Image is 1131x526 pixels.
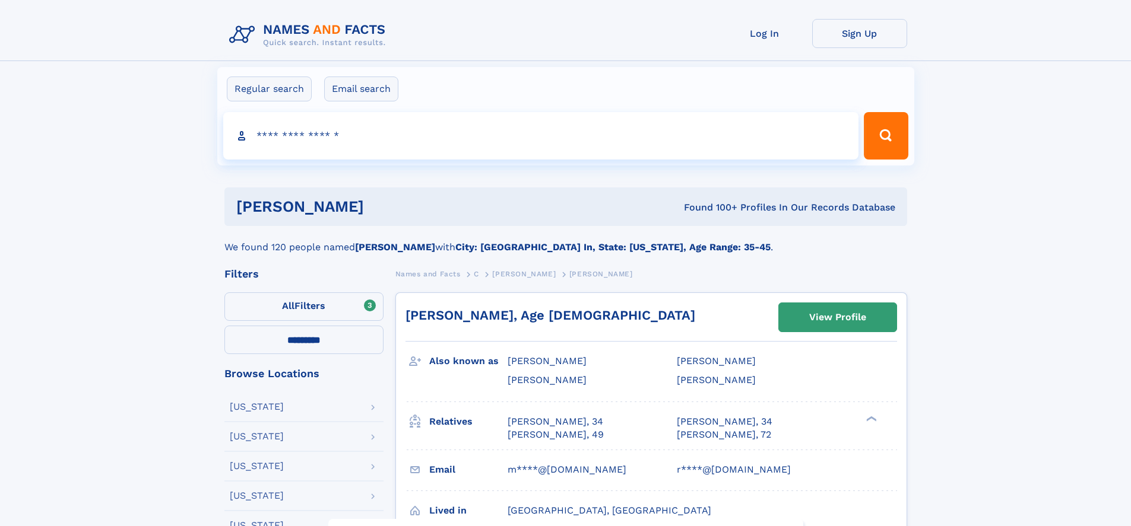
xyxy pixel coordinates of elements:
[282,300,294,311] span: All
[474,270,479,278] span: C
[224,19,395,51] img: Logo Names and Facts
[429,501,508,521] h3: Lived in
[677,415,772,428] a: [PERSON_NAME], 34
[492,266,556,281] a: [PERSON_NAME]
[395,266,461,281] a: Names and Facts
[429,351,508,371] h3: Also known as
[569,270,633,278] span: [PERSON_NAME]
[524,201,895,214] div: Found 100+ Profiles In Our Records Database
[864,112,908,160] button: Search Button
[455,241,771,253] b: City: [GEOGRAPHIC_DATA] In, State: [US_STATE], Age Range: 35-45
[492,270,556,278] span: [PERSON_NAME]
[779,303,896,331] a: View Profile
[717,19,812,48] a: Log In
[230,461,284,471] div: [US_STATE]
[224,269,384,279] div: Filters
[230,491,284,501] div: [US_STATE]
[224,292,384,321] label: Filters
[236,199,524,214] h1: [PERSON_NAME]
[677,355,756,366] span: [PERSON_NAME]
[863,415,877,422] div: ❯
[224,226,907,254] div: We found 120 people named with .
[508,415,603,428] a: [PERSON_NAME], 34
[508,505,711,516] span: [GEOGRAPHIC_DATA], [GEOGRAPHIC_DATA]
[355,241,435,253] b: [PERSON_NAME]
[429,460,508,480] h3: Email
[405,308,695,323] a: [PERSON_NAME], Age [DEMOGRAPHIC_DATA]
[324,76,398,101] label: Email search
[224,368,384,379] div: Browse Locations
[677,428,771,441] a: [PERSON_NAME], 72
[812,19,907,48] a: Sign Up
[677,374,756,385] span: [PERSON_NAME]
[429,412,508,432] h3: Relatives
[474,266,479,281] a: C
[230,402,284,412] div: [US_STATE]
[809,304,866,331] div: View Profile
[508,355,587,366] span: [PERSON_NAME]
[223,112,859,160] input: search input
[230,432,284,441] div: [US_STATE]
[227,76,312,101] label: Regular search
[508,428,604,441] a: [PERSON_NAME], 49
[508,374,587,385] span: [PERSON_NAME]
